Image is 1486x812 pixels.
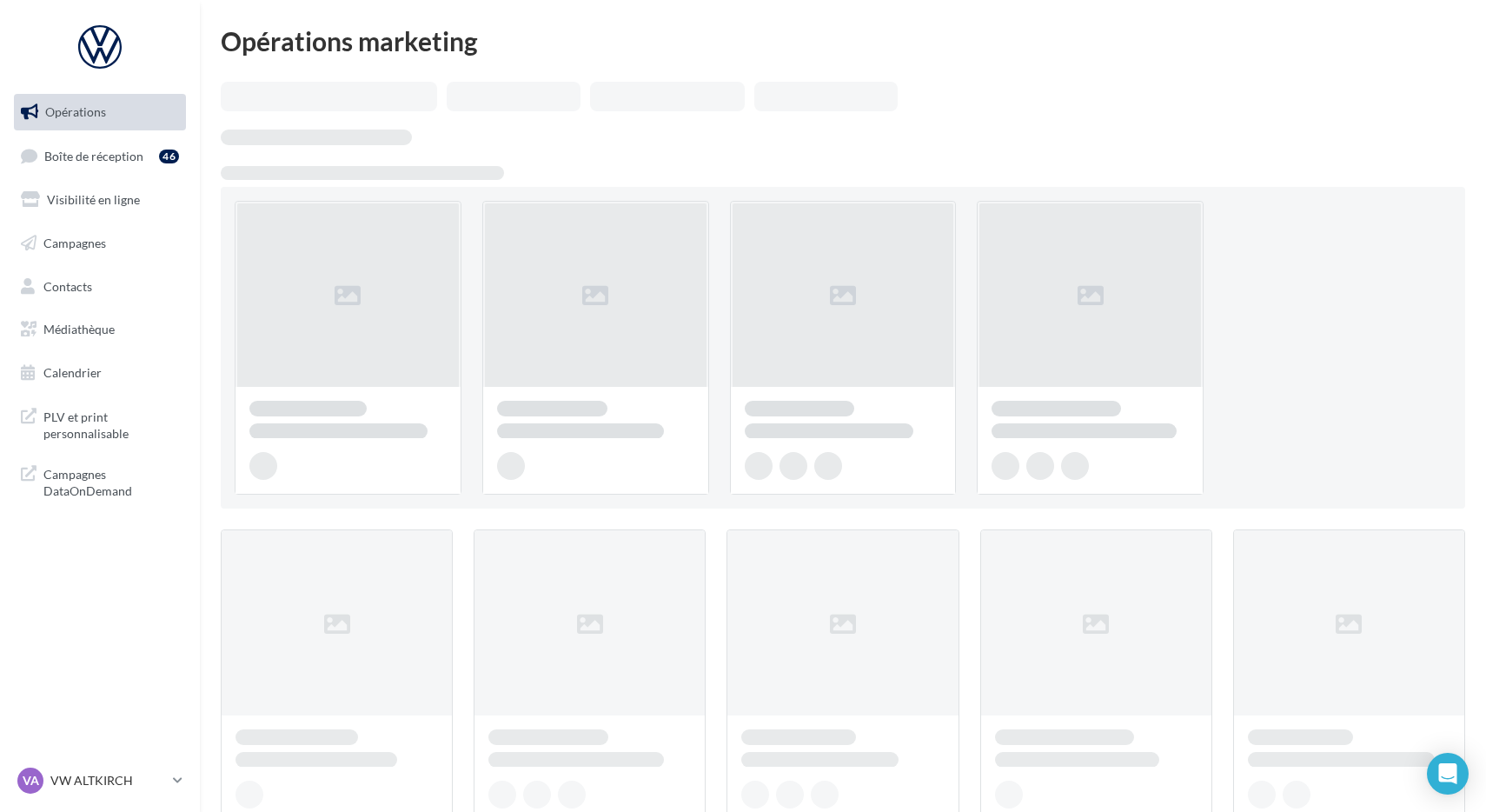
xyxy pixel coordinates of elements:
span: Visibilité en ligne [47,192,140,207]
p: VW ALTKIRCH [50,772,166,789]
a: Médiathèque [10,311,189,348]
a: Campagnes [10,225,189,262]
span: Contacts [43,278,92,293]
a: Opérations [10,94,189,130]
span: Médiathèque [43,322,115,336]
a: Boîte de réception46 [10,137,189,175]
a: VA VW ALTKIRCH [14,764,186,797]
span: Boîte de réception [44,148,143,163]
span: Campagnes [43,236,106,250]
a: Contacts [10,269,189,305]
span: VA [23,772,39,789]
a: PLV et print personnalisable [10,398,189,449]
span: Opérations [45,104,106,119]
span: Campagnes DataOnDemand [43,463,179,500]
a: Calendrier [10,355,189,391]
span: Calendrier [43,365,102,380]
a: Campagnes DataOnDemand [10,456,189,507]
div: 46 [159,150,179,163]
span: PLV et print personnalisable [43,405,179,443]
div: Open Intercom Messenger [1427,753,1469,795]
a: Visibilité en ligne [10,182,189,218]
div: Opérations marketing [221,28,1465,54]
